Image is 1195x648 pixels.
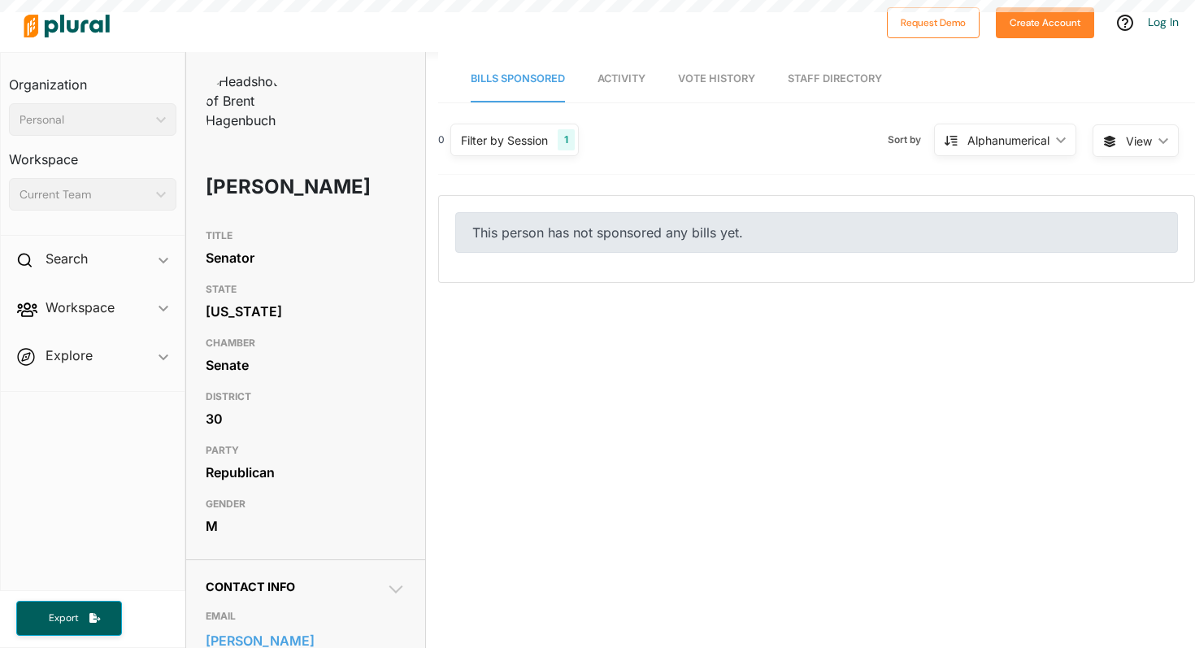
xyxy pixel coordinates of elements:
[206,387,405,407] h3: DISTRICT
[16,601,122,636] button: Export
[206,514,405,538] div: M
[597,56,645,102] a: Activity
[597,72,645,85] span: Activity
[206,226,405,246] h3: TITLE
[9,61,176,97] h3: Organization
[1126,133,1152,150] span: View
[20,186,150,203] div: Current Team
[471,72,565,85] span: Bills Sponsored
[206,163,325,211] h1: [PERSON_NAME]
[967,132,1049,149] div: Alphanumerical
[206,494,405,514] h3: GENDER
[206,607,405,626] h3: EMAIL
[20,111,150,128] div: Personal
[206,333,405,353] h3: CHAMBER
[9,136,176,172] h3: Workspace
[206,407,405,431] div: 30
[788,56,882,102] a: Staff Directory
[888,133,934,147] span: Sort by
[471,56,565,102] a: Bills Sponsored
[461,132,548,149] div: Filter by Session
[887,13,980,30] a: Request Demo
[438,133,445,147] div: 0
[678,72,755,85] span: Vote History
[887,7,980,38] button: Request Demo
[678,56,755,102] a: Vote History
[206,353,405,377] div: Senate
[206,280,405,299] h3: STATE
[1148,15,1179,29] a: Log In
[455,212,1178,253] div: This person has not sponsored any bills yet.
[206,246,405,270] div: Senator
[996,7,1094,38] button: Create Account
[46,250,88,267] h2: Search
[206,441,405,460] h3: PARTY
[558,129,575,150] div: 1
[206,580,295,594] span: Contact Info
[206,460,405,485] div: Republican
[206,72,287,130] img: Headshot of Brent Hagenbuch
[37,611,89,625] span: Export
[996,13,1094,30] a: Create Account
[206,299,405,324] div: [US_STATE]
